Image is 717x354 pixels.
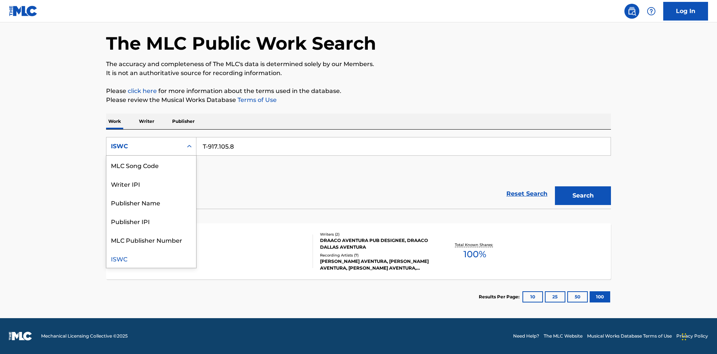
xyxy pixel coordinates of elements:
p: Publisher [170,114,197,129]
div: MLC Publisher Number [106,230,196,249]
button: 10 [522,291,543,302]
div: Publisher IPI [106,212,196,230]
p: Writer [137,114,156,129]
div: Help [644,4,659,19]
iframe: Chat Widget [680,318,717,354]
a: MENEAMEMLC Song Code:MV82XXISWC:T-917.105.8Writers (2)DRAACO AVENTURA PUB DESIGNEE, DRAACO DALLAS... [106,223,611,279]
div: ISWC [111,142,178,151]
form: Search Form [106,137,611,209]
a: Need Help? [513,333,539,339]
img: search [627,7,636,16]
button: 50 [567,291,588,302]
a: Privacy Policy [676,333,708,339]
div: ISWC [106,249,196,268]
p: Total Known Shares: [455,242,495,248]
button: Search [555,186,611,205]
div: [PERSON_NAME] AVENTURA, [PERSON_NAME] AVENTURA, [PERSON_NAME] AVENTURA, [PERSON_NAME] AVENTURA, [... [320,258,433,271]
p: Work [106,114,123,129]
button: 100 [590,291,610,302]
div: Writers ( 2 ) [320,232,433,237]
img: logo [9,332,32,341]
div: Drag [682,326,686,348]
a: Reset Search [503,186,551,202]
a: Terms of Use [236,96,277,103]
p: The accuracy and completeness of The MLC's data is determined solely by our Members. [106,60,611,69]
img: help [647,7,656,16]
h1: The MLC Public Work Search [106,32,376,55]
p: Please for more information about the terms used in the database. [106,87,611,96]
button: 25 [545,291,565,302]
div: Recording Artists ( 7 ) [320,252,433,258]
p: Results Per Page: [479,294,521,300]
div: Writer IPI [106,174,196,193]
a: Log In [663,2,708,21]
p: Please review the Musical Works Database [106,96,611,105]
a: Public Search [624,4,639,19]
div: MLC Song Code [106,156,196,174]
div: Publisher Name [106,193,196,212]
div: DRAACO AVENTURA PUB DESIGNEE, DRAACO DALLAS AVENTURA [320,237,433,251]
span: Mechanical Licensing Collective © 2025 [41,333,128,339]
img: MLC Logo [9,6,38,16]
a: The MLC Website [544,333,583,339]
span: 100 % [463,248,486,261]
a: click here [128,87,157,94]
p: It is not an authoritative source for recording information. [106,69,611,78]
a: Musical Works Database Terms of Use [587,333,672,339]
